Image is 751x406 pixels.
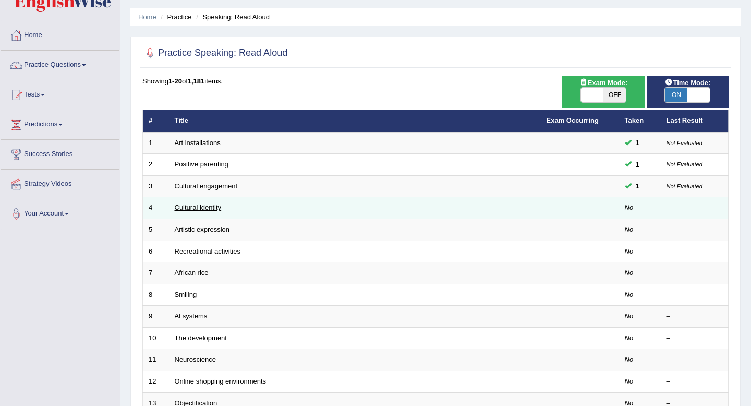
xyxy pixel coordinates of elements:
[667,355,723,365] div: –
[625,269,634,277] em: No
[1,140,119,166] a: Success Stories
[193,12,270,22] li: Speaking: Read Aloud
[1,80,119,106] a: Tests
[1,199,119,225] a: Your Account
[143,175,169,197] td: 3
[667,247,723,257] div: –
[143,327,169,349] td: 10
[632,181,644,192] span: You cannot take this question anymore
[143,241,169,262] td: 6
[625,377,634,385] em: No
[661,110,729,132] th: Last Result
[660,77,714,88] span: Time Mode:
[143,110,169,132] th: #
[175,334,227,342] a: The development
[667,377,723,387] div: –
[632,159,644,170] span: You cannot take this question anymore
[143,306,169,328] td: 9
[175,182,238,190] a: Cultural engagement
[169,110,541,132] th: Title
[175,377,267,385] a: Online shopping environments
[625,291,634,298] em: No
[625,334,634,342] em: No
[1,51,119,77] a: Practice Questions
[143,197,169,219] td: 4
[143,371,169,392] td: 12
[143,262,169,284] td: 7
[143,132,169,154] td: 1
[562,76,644,108] div: Show exams occurring in exams
[547,116,599,124] a: Exam Occurring
[667,225,723,235] div: –
[619,110,661,132] th: Taken
[667,312,723,321] div: –
[188,77,205,85] b: 1,181
[667,290,723,300] div: –
[665,88,687,102] span: ON
[625,312,634,320] em: No
[1,110,119,136] a: Predictions
[175,312,208,320] a: Al systems
[142,45,287,61] h2: Practice Speaking: Read Aloud
[143,219,169,241] td: 5
[1,170,119,196] a: Strategy Videos
[175,269,209,277] a: African rice
[575,77,632,88] span: Exam Mode:
[625,355,634,363] em: No
[667,333,723,343] div: –
[175,247,240,255] a: Recreational activities
[142,76,729,86] div: Showing of items.
[667,268,723,278] div: –
[158,12,191,22] li: Practice
[175,160,228,168] a: Positive parenting
[143,349,169,371] td: 11
[143,154,169,176] td: 2
[175,355,216,363] a: Neuroscience
[175,139,221,147] a: Art installations
[175,291,197,298] a: Smiling
[667,161,702,168] small: Not Evaluated
[143,284,169,306] td: 8
[1,21,119,47] a: Home
[603,88,626,102] span: OFF
[632,137,644,148] span: You cannot take this question anymore
[625,225,634,233] em: No
[138,13,156,21] a: Home
[625,204,634,211] em: No
[667,183,702,189] small: Not Evaluated
[625,247,634,255] em: No
[667,140,702,146] small: Not Evaluated
[175,204,222,211] a: Cultural identity
[175,225,229,233] a: Artistic expression
[667,203,723,213] div: –
[168,77,182,85] b: 1-20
